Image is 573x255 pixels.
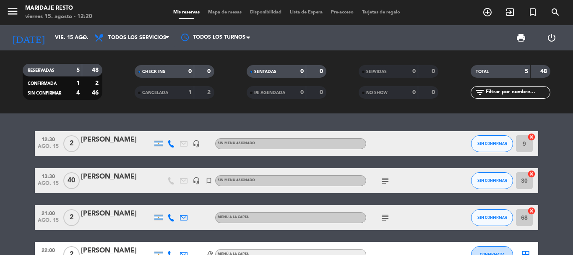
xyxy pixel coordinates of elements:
strong: 48 [92,67,100,73]
strong: 1 [188,89,192,95]
span: Pre-acceso [327,10,358,15]
i: menu [6,5,19,18]
span: SENTADAS [254,70,276,74]
span: SERVIDAS [366,70,387,74]
strong: 0 [188,68,192,74]
strong: 0 [412,68,416,74]
span: SIN CONFIRMAR [28,91,61,95]
i: headset_mic [193,177,200,184]
button: SIN CONFIRMAR [471,135,513,152]
span: 21:00 [38,208,59,218]
strong: 0 [432,89,437,95]
span: CANCELADA [142,91,168,95]
i: add_circle_outline [482,7,492,17]
span: ago. 15 [38,218,59,227]
span: SIN CONFIRMAR [477,178,507,183]
i: turned_in_not [528,7,538,17]
span: RESERVADAS [28,68,55,73]
i: search [550,7,560,17]
i: cancel [527,133,536,141]
button: menu [6,5,19,21]
i: turned_in_not [205,177,213,184]
span: NO SHOW [366,91,388,95]
button: SIN CONFIRMAR [471,172,513,189]
strong: 46 [92,90,100,96]
i: filter_list [475,87,485,97]
div: Maridaje Resto [25,4,92,13]
span: RE AGENDADA [254,91,285,95]
span: CONFIRMADA [28,81,57,86]
strong: 48 [540,68,549,74]
strong: 0 [320,68,325,74]
span: 40 [63,172,80,189]
i: subject [380,213,390,223]
div: [PERSON_NAME] [81,208,152,219]
div: LOG OUT [536,25,567,50]
strong: 2 [95,80,100,86]
input: Filtrar por nombre... [485,88,550,97]
strong: 5 [76,67,80,73]
i: subject [380,176,390,186]
span: Mis reservas [169,10,204,15]
div: [PERSON_NAME] [81,134,152,145]
strong: 2 [207,89,212,95]
i: cancel [527,170,536,178]
strong: 0 [300,68,304,74]
span: 2 [63,209,80,226]
span: TOTAL [476,70,489,74]
strong: 1 [76,80,80,86]
span: 13:30 [38,171,59,181]
span: ago. 15 [38,144,59,153]
span: Lista de Espera [286,10,327,15]
strong: 0 [300,89,304,95]
span: SIN CONFIRMAR [477,141,507,146]
i: exit_to_app [505,7,515,17]
div: [PERSON_NAME] [81,171,152,182]
span: Sin menú asignado [218,179,255,182]
span: 12:30 [38,134,59,144]
i: headset_mic [193,140,200,147]
i: power_settings_new [547,33,557,43]
span: Todos los servicios [108,35,166,41]
strong: 5 [525,68,528,74]
span: print [516,33,526,43]
strong: 0 [412,89,416,95]
i: [DATE] [6,29,51,47]
span: CHECK INS [142,70,165,74]
span: 22:00 [38,245,59,255]
span: ago. 15 [38,181,59,190]
strong: 0 [207,68,212,74]
span: Mapa de mesas [204,10,246,15]
span: SIN CONFIRMAR [477,215,507,220]
i: cancel [527,207,536,215]
i: arrow_drop_down [78,33,88,43]
span: Disponibilidad [246,10,286,15]
strong: 0 [432,68,437,74]
strong: 4 [76,90,80,96]
div: viernes 15. agosto - 12:20 [25,13,92,21]
span: MENÚ A LA CARTA [218,216,249,219]
span: 2 [63,135,80,152]
span: Tarjetas de regalo [358,10,404,15]
span: Sin menú asignado [218,142,255,145]
button: SIN CONFIRMAR [471,209,513,226]
strong: 0 [320,89,325,95]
